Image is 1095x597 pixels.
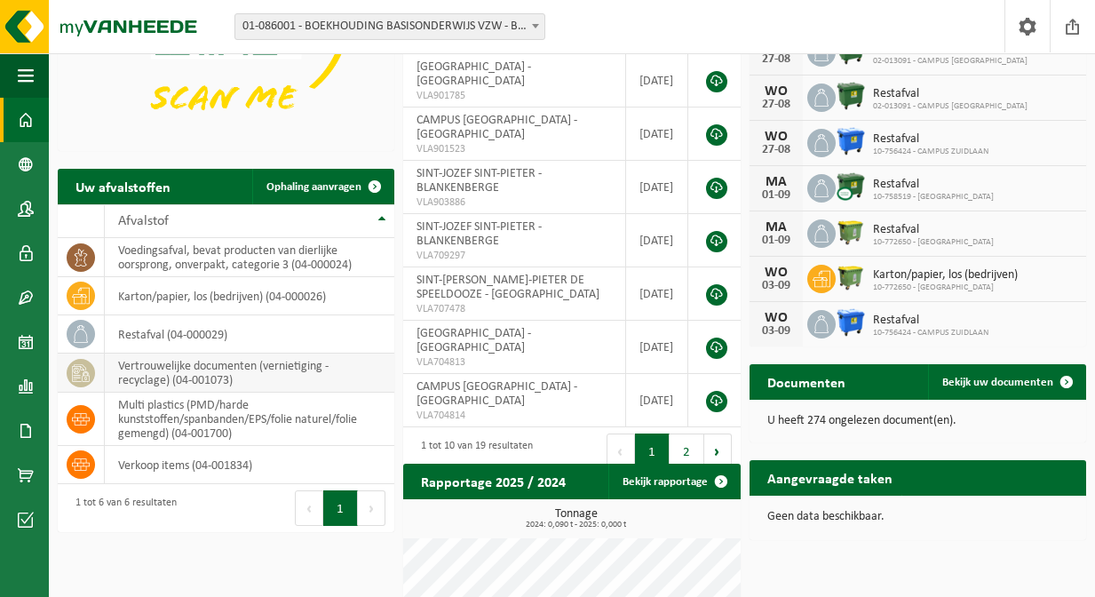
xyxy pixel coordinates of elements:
[767,415,1068,427] p: U heeft 274 ongelezen document(en).
[626,214,688,267] td: [DATE]
[873,237,994,248] span: 10-772650 - [GEOGRAPHIC_DATA]
[758,280,794,292] div: 03-09
[234,13,545,40] span: 01-086001 - BOEKHOUDING BASISONDERWIJS VZW - BLANKENBERGE
[105,238,394,277] td: voedingsafval, bevat producten van dierlijke oorsprong, onverpakt, categorie 3 (04-000024)
[417,327,531,354] span: [GEOGRAPHIC_DATA] - [GEOGRAPHIC_DATA]
[873,147,988,157] span: 10-756424 - CAMPUS ZUIDLAAN
[417,142,612,156] span: VLA901523
[758,130,794,144] div: WO
[873,87,1028,101] span: Restafval
[873,328,988,338] span: 10-756424 - CAMPUS ZUIDLAAN
[417,167,542,195] span: SINT-JOZEF SINT-PIETER - BLANKENBERGE
[417,274,599,301] span: SINT-[PERSON_NAME]-PIETER DE SPEELDOOZE - [GEOGRAPHIC_DATA]
[836,217,866,247] img: WB-1100-HPE-GN-50
[417,380,577,408] span: CAMPUS [GEOGRAPHIC_DATA] - [GEOGRAPHIC_DATA]
[873,178,994,192] span: Restafval
[758,175,794,189] div: MA
[704,434,732,469] button: Next
[873,283,1018,293] span: 10-772650 - [GEOGRAPHIC_DATA]
[417,355,612,370] span: VLA704813
[607,434,635,469] button: Previous
[873,314,988,328] span: Restafval
[417,114,577,141] span: CAMPUS [GEOGRAPHIC_DATA] - [GEOGRAPHIC_DATA]
[758,53,794,66] div: 27-08
[758,84,794,99] div: WO
[873,56,1028,67] span: 02-013091 - CAMPUS [GEOGRAPHIC_DATA]
[67,489,177,528] div: 1 tot 6 van 6 resultaten
[118,214,169,228] span: Afvalstof
[626,374,688,427] td: [DATE]
[758,266,794,280] div: WO
[635,434,670,469] button: 1
[767,511,1068,523] p: Geen data beschikbaar.
[750,364,863,399] h2: Documenten
[873,192,994,203] span: 10-758519 - [GEOGRAPHIC_DATA]
[836,307,866,338] img: WB-1100-HPE-BE-01
[252,169,393,204] a: Ophaling aanvragen
[873,223,994,237] span: Restafval
[417,249,612,263] span: VLA709297
[417,89,612,103] span: VLA901785
[758,189,794,202] div: 01-09
[626,161,688,214] td: [DATE]
[266,181,361,193] span: Ophaling aanvragen
[836,126,866,156] img: WB-1100-HPE-BE-01
[295,490,323,526] button: Previous
[873,101,1028,112] span: 02-013091 - CAMPUS [GEOGRAPHIC_DATA]
[836,81,866,111] img: WB-1100-HPE-GN-01
[417,195,612,210] span: VLA903886
[412,508,740,529] h3: Tonnage
[417,302,612,316] span: VLA707478
[626,107,688,161] td: [DATE]
[417,220,542,248] span: SINT-JOZEF SINT-PIETER - BLANKENBERGE
[836,171,866,202] img: WB-1100-CU
[758,235,794,247] div: 01-09
[608,464,739,499] a: Bekijk rapportage
[758,220,794,235] div: MA
[928,364,1084,400] a: Bekijk uw documenten
[942,377,1053,388] span: Bekijk uw documenten
[105,393,394,446] td: multi plastics (PMD/harde kunststoffen/spanbanden/EPS/folie naturel/folie gemengd) (04-001700)
[323,490,358,526] button: 1
[105,277,394,315] td: karton/papier, los (bedrijven) (04-000026)
[873,268,1018,283] span: Karton/papier, los (bedrijven)
[235,14,544,39] span: 01-086001 - BOEKHOUDING BASISONDERWIJS VZW - BLANKENBERGE
[105,315,394,354] td: restafval (04-000029)
[873,132,988,147] span: Restafval
[58,169,188,203] h2: Uw afvalstoffen
[670,434,704,469] button: 2
[758,311,794,325] div: WO
[412,521,740,529] span: 2024: 0,090 t - 2025: 0,000 t
[626,321,688,374] td: [DATE]
[758,99,794,111] div: 27-08
[758,144,794,156] div: 27-08
[626,54,688,107] td: [DATE]
[417,409,612,423] span: VLA704814
[105,354,394,393] td: vertrouwelijke documenten (vernietiging - recyclage) (04-001073)
[412,432,533,471] div: 1 tot 10 van 19 resultaten
[358,490,385,526] button: Next
[750,460,910,495] h2: Aangevraagde taken
[836,262,866,292] img: WB-1100-HPE-GN-50
[403,464,583,498] h2: Rapportage 2025 / 2024
[758,325,794,338] div: 03-09
[626,267,688,321] td: [DATE]
[105,446,394,484] td: verkoop items (04-001834)
[417,60,531,88] span: [GEOGRAPHIC_DATA] - [GEOGRAPHIC_DATA]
